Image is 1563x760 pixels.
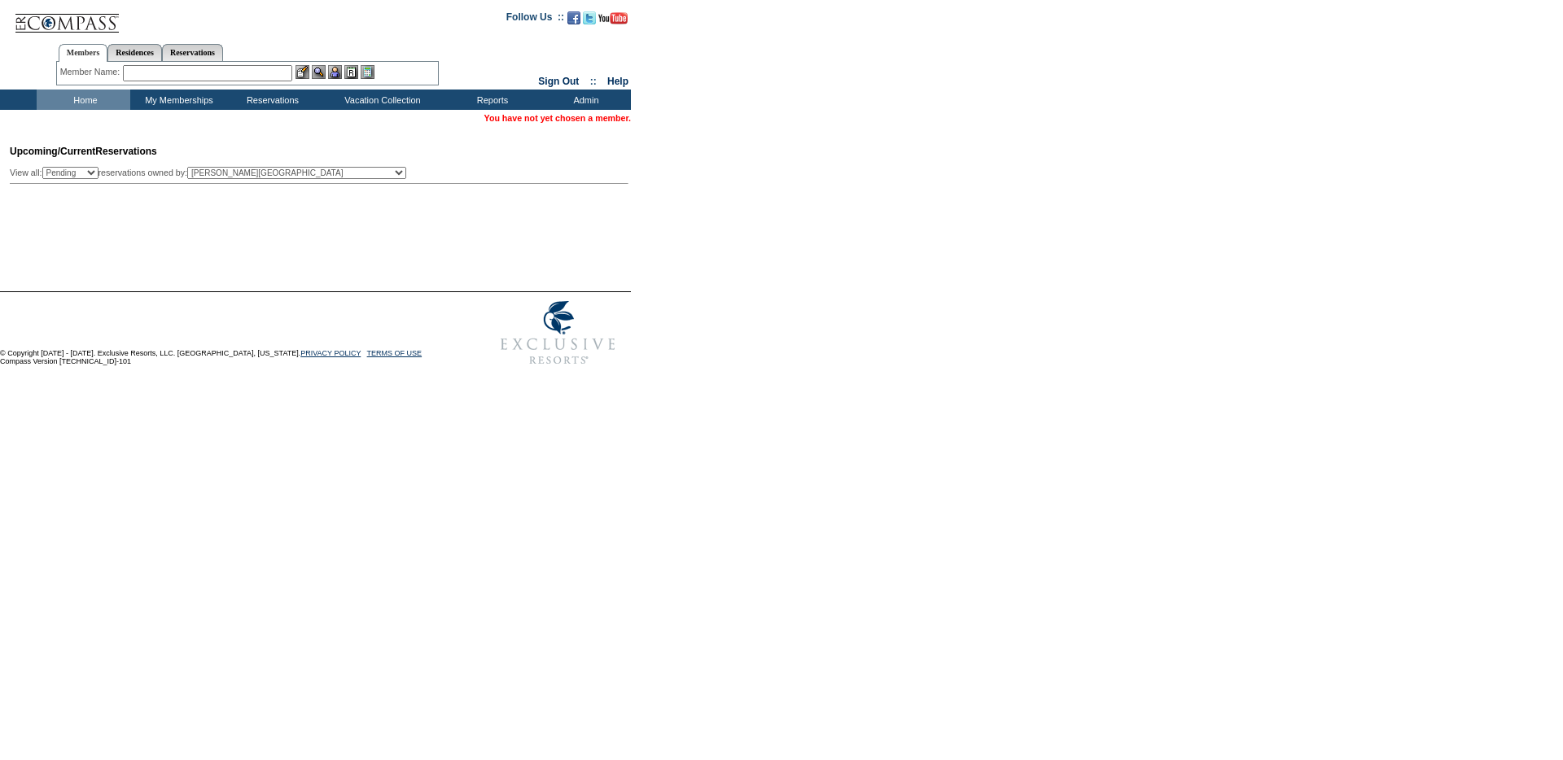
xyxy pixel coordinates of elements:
span: You have not yet chosen a member. [484,113,631,123]
a: PRIVACY POLICY [300,349,361,357]
a: Sign Out [538,76,579,87]
a: Help [607,76,628,87]
td: Reports [444,90,537,110]
a: Members [59,44,108,62]
span: Reservations [10,146,157,157]
a: Residences [107,44,162,61]
img: Reservations [344,65,358,79]
span: :: [590,76,597,87]
td: Vacation Collection [317,90,444,110]
td: Follow Us :: [506,10,564,29]
img: Subscribe to our YouTube Channel [598,12,628,24]
div: View all: reservations owned by: [10,167,414,179]
a: Reservations [162,44,223,61]
img: Become our fan on Facebook [567,11,580,24]
a: Follow us on Twitter [583,16,596,26]
td: Reservations [224,90,317,110]
img: b_calculator.gif [361,65,374,79]
div: Member Name: [60,65,123,79]
a: TERMS OF USE [367,349,422,357]
img: View [312,65,326,79]
img: Impersonate [328,65,342,79]
td: Admin [537,90,631,110]
img: b_edit.gif [296,65,309,79]
td: My Memberships [130,90,224,110]
td: Home [37,90,130,110]
a: Subscribe to our YouTube Channel [598,16,628,26]
img: Follow us on Twitter [583,11,596,24]
span: Upcoming/Current [10,146,95,157]
img: Exclusive Resorts [485,292,631,373]
a: Become our fan on Facebook [567,16,580,26]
